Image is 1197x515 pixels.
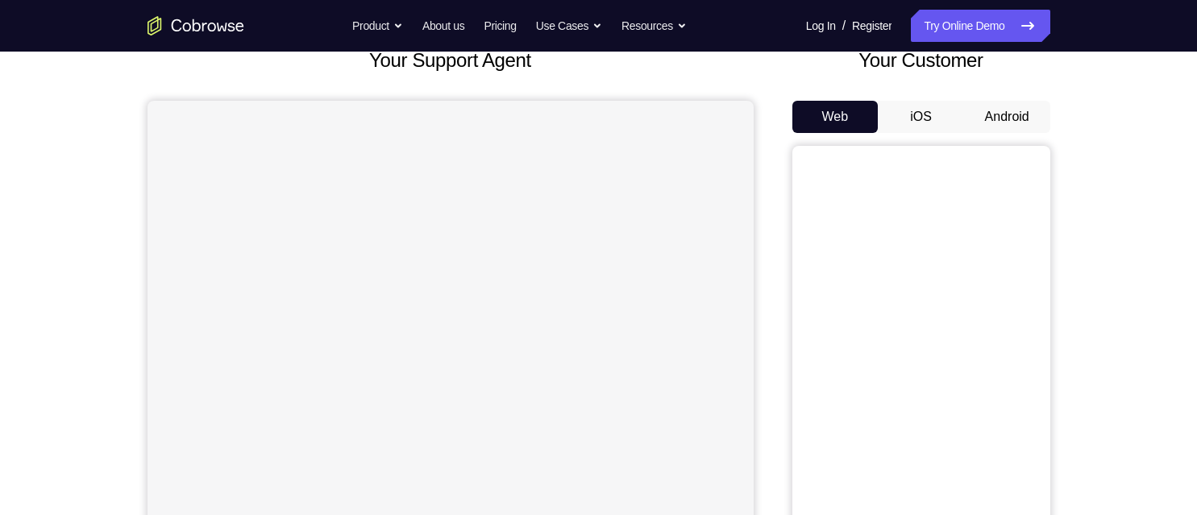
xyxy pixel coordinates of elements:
[842,16,846,35] span: /
[484,10,516,42] a: Pricing
[536,10,602,42] button: Use Cases
[964,101,1050,133] button: Android
[792,46,1050,75] h2: Your Customer
[852,10,892,42] a: Register
[422,10,464,42] a: About us
[352,10,403,42] button: Product
[148,16,244,35] a: Go to the home page
[148,46,754,75] h2: Your Support Agent
[621,10,687,42] button: Resources
[792,101,879,133] button: Web
[806,10,836,42] a: Log In
[911,10,1049,42] a: Try Online Demo
[878,101,964,133] button: iOS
